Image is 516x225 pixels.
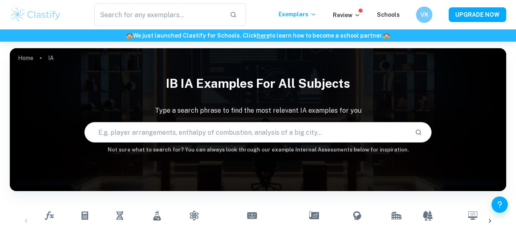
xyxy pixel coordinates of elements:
input: Search for any exemplars... [94,3,223,26]
p: Review [333,11,361,20]
p: IA [48,53,54,62]
span: 🏫 [383,32,390,39]
button: Search [412,125,425,139]
button: VK [416,7,432,23]
img: Clastify logo [10,7,62,23]
h6: We just launched Clastify for Schools. Click to learn how to become a school partner. [2,31,514,40]
input: E.g. player arrangements, enthalpy of combustion, analysis of a big city... [85,121,409,144]
p: Exemplars [279,10,317,19]
h1: IB IA examples for all subjects [10,71,506,96]
a: Schools [377,11,400,18]
h6: Not sure what to search for? You can always look through our example Internal Assessments below f... [10,146,506,154]
a: here [257,32,270,39]
p: Type a search phrase to find the most relevant IA examples for you [10,106,506,116]
span: 🏫 [126,32,133,39]
a: Home [18,52,33,64]
button: Help and Feedback [492,196,508,213]
h6: VK [420,10,429,19]
button: UPGRADE NOW [449,7,506,22]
